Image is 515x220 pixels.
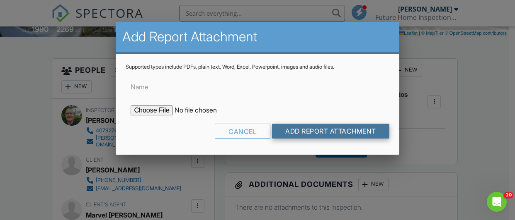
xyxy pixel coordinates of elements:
[215,124,270,139] div: Cancel
[272,124,389,139] input: Add Report Attachment
[504,192,513,198] span: 10
[487,192,507,212] iframe: Intercom live chat
[131,82,148,91] label: Name
[126,64,389,70] div: Supported types include PDFs, plain text, Word, Excel, Powerpoint, images and audio files.
[122,29,392,45] h2: Add Report Attachment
